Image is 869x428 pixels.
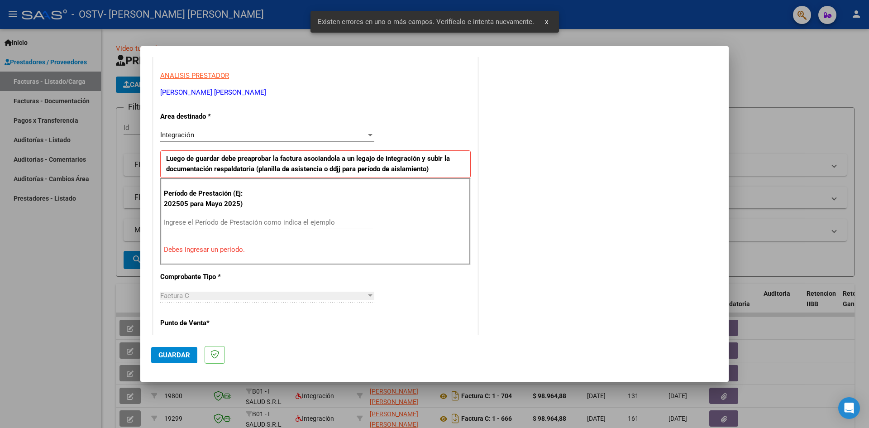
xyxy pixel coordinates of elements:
span: Existen errores en uno o más campos. Verifícalo e intenta nuevamente. [318,17,534,26]
button: x [538,14,555,30]
p: Punto de Venta [160,318,253,328]
p: Comprobante Tipo * [160,272,253,282]
span: Integración [160,131,194,139]
p: Debes ingresar un período. [164,245,467,255]
p: Area destinado * [160,111,253,122]
button: Guardar [151,347,197,363]
span: Guardar [158,351,190,359]
span: Factura C [160,292,189,300]
strong: Luego de guardar debe preaprobar la factura asociandola a un legajo de integración y subir la doc... [166,154,450,173]
p: [PERSON_NAME] [PERSON_NAME] [160,87,471,98]
span: ANALISIS PRESTADOR [160,72,229,80]
div: Open Intercom Messenger [838,397,860,419]
span: x [545,18,548,26]
p: Período de Prestación (Ej: 202505 para Mayo 2025) [164,188,255,209]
